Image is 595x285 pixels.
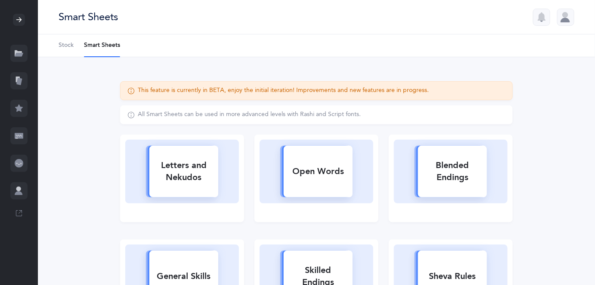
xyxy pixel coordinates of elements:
[138,86,429,95] div: This feature is currently in BETA, enjoy the initial iteration! Improvements and new features are...
[138,110,361,119] div: All Smart Sheets can be used in more advanced levels with Rashi and Script fonts.
[59,41,74,50] span: Stock
[284,160,353,183] div: Open Words
[59,10,118,24] div: Smart Sheets
[149,154,218,189] div: Letters and Nekudos
[552,242,585,275] iframe: Drift Widget Chat Controller
[418,154,487,189] div: Blended Endings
